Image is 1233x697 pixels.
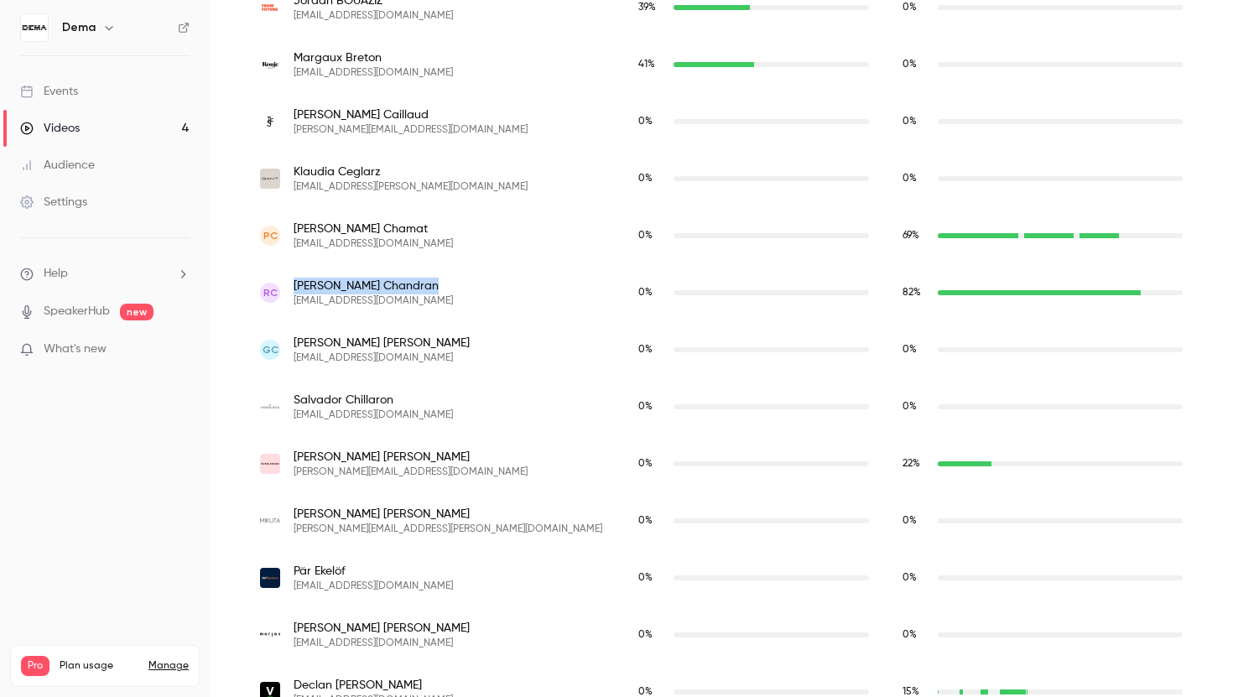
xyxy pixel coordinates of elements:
[21,14,48,41] img: Dema
[294,335,470,351] span: [PERSON_NAME] [PERSON_NAME]
[294,164,528,180] span: Klaudia Ceglarz
[294,237,453,251] span: [EMAIL_ADDRESS][DOMAIN_NAME]
[638,459,653,469] span: 0 %
[638,342,665,357] span: Live watch time
[243,549,1199,606] div: par.ekelof@adrelevance.se
[294,278,453,294] span: [PERSON_NAME] Chandran
[294,523,602,536] span: [PERSON_NAME][EMAIL_ADDRESS][PERSON_NAME][DOMAIN_NAME]
[638,345,653,355] span: 0 %
[903,228,929,243] span: Replay watch time
[260,511,280,531] img: mikuta.com
[294,563,453,580] span: Pär Ekelöf
[294,294,453,308] span: [EMAIL_ADDRESS][DOMAIN_NAME]
[260,454,280,474] img: bubbleroom.com
[638,114,665,129] span: Live watch time
[903,60,917,70] span: 0 %
[638,171,665,186] span: Live watch time
[243,207,1199,264] div: whybuddha.pierre@gmail.com
[903,516,917,526] span: 0 %
[903,345,917,355] span: 0 %
[903,174,917,184] span: 0 %
[294,180,528,194] span: [EMAIL_ADDRESS][PERSON_NAME][DOMAIN_NAME]
[294,677,453,694] span: Declan [PERSON_NAME]
[243,606,1199,663] div: rasmus@morjas.com
[903,570,929,585] span: Replay watch time
[169,342,190,357] iframe: Noticeable Trigger
[260,112,280,132] img: thefrankieshop.com
[638,570,665,585] span: Live watch time
[903,513,929,528] span: Replay watch time
[638,60,655,70] span: 41 %
[20,120,80,137] div: Videos
[20,194,87,211] div: Settings
[60,659,138,673] span: Plan usage
[260,568,280,588] img: adrelevance.se
[903,285,929,300] span: Replay watch time
[62,19,96,36] h6: Dema
[243,36,1199,93] div: margaux.breton@rouje.com
[903,117,917,127] span: 0 %
[260,625,280,645] img: morjas.com
[638,627,665,642] span: Live watch time
[21,656,49,676] span: Pro
[294,637,470,650] span: [EMAIL_ADDRESS][DOMAIN_NAME]
[263,285,278,300] span: RC
[638,288,653,298] span: 0 %
[903,3,917,13] span: 0 %
[120,304,153,320] span: new
[903,171,929,186] span: Replay watch time
[638,231,653,241] span: 0 %
[903,399,929,414] span: Replay watch time
[260,169,280,189] img: gant.com
[638,402,653,412] span: 0 %
[903,57,929,72] span: Replay watch time
[20,157,95,174] div: Audience
[638,513,665,528] span: Live watch time
[638,630,653,640] span: 0 %
[260,55,280,75] img: rouje.com
[263,342,278,357] span: GC
[903,456,929,471] span: Replay watch time
[903,687,919,697] span: 15 %
[243,378,1199,435] div: s.chillaron@insignia.com
[903,342,929,357] span: Replay watch time
[638,117,653,127] span: 0 %
[243,264,1199,321] div: rikichandran@gmail.com
[638,3,656,13] span: 39 %
[294,221,453,237] span: [PERSON_NAME] Chamat
[294,580,453,593] span: [EMAIL_ADDRESS][DOMAIN_NAME]
[260,397,280,417] img: insignia.com
[243,321,1199,378] div: gcheng818@gmail.com
[638,57,665,72] span: Live watch time
[294,107,528,123] span: [PERSON_NAME] Caillaud
[294,49,453,66] span: Margaux Breton
[20,265,190,283] li: help-dropdown-opener
[294,9,453,23] span: [EMAIL_ADDRESS][DOMAIN_NAME]
[638,516,653,526] span: 0 %
[294,351,470,365] span: [EMAIL_ADDRESS][DOMAIN_NAME]
[903,231,919,241] span: 69 %
[263,228,278,243] span: PC
[638,228,665,243] span: Live watch time
[294,466,528,479] span: [PERSON_NAME][EMAIL_ADDRESS][DOMAIN_NAME]
[903,114,929,129] span: Replay watch time
[243,492,1199,549] div: jorge@mikuta.com
[903,459,920,469] span: 22 %
[903,630,917,640] span: 0 %
[243,150,1199,207] div: klaudia.ceglarz@gant.com
[294,123,528,137] span: [PERSON_NAME][EMAIL_ADDRESS][DOMAIN_NAME]
[903,288,921,298] span: 82 %
[294,506,602,523] span: [PERSON_NAME] [PERSON_NAME]
[20,83,78,100] div: Events
[638,573,653,583] span: 0 %
[294,66,453,80] span: [EMAIL_ADDRESS][DOMAIN_NAME]
[294,620,470,637] span: [PERSON_NAME] [PERSON_NAME]
[294,392,453,408] span: Salvador Chillaron
[638,399,665,414] span: Live watch time
[243,435,1199,492] div: erik.claesson@bubbleroom.com
[294,449,528,466] span: [PERSON_NAME] [PERSON_NAME]
[638,285,665,300] span: Live watch time
[638,687,653,697] span: 0 %
[638,174,653,184] span: 0 %
[44,265,68,283] span: Help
